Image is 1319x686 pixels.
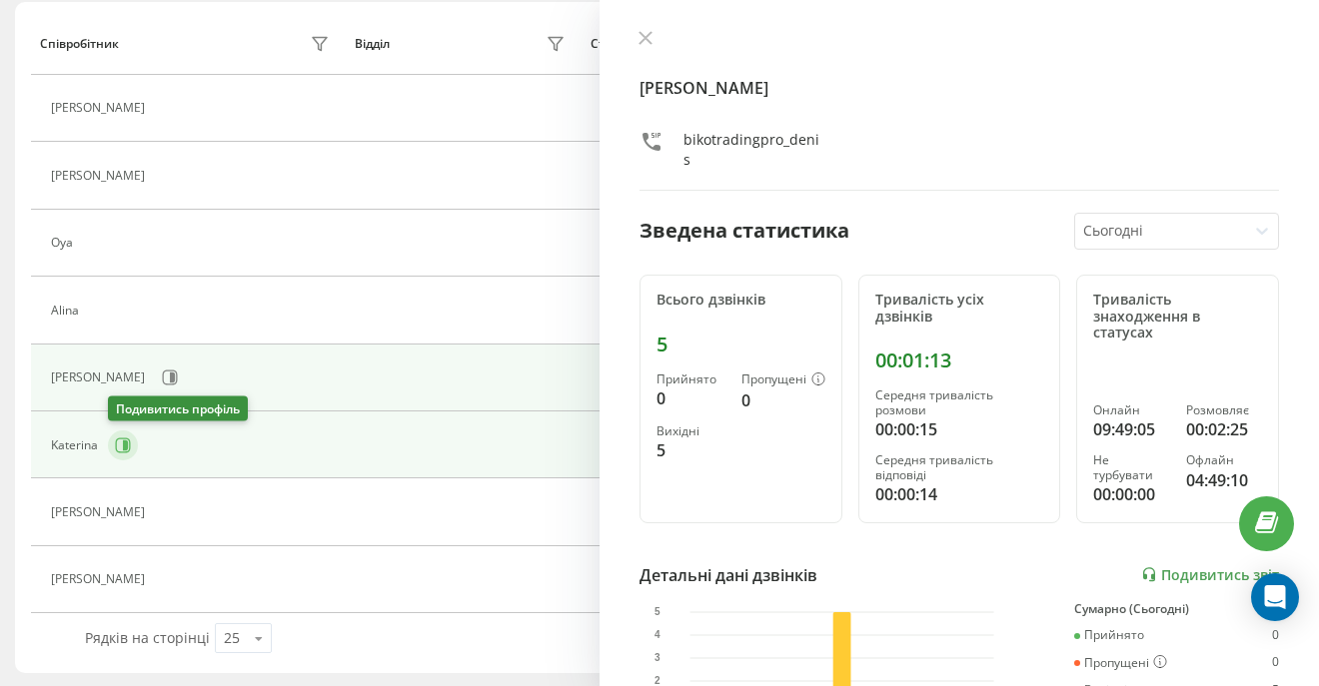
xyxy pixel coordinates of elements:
[1186,417,1262,441] div: 00:02:25
[1093,417,1169,441] div: 09:49:05
[1186,403,1262,417] div: Розмовляє
[51,304,84,318] div: Alina
[1074,655,1167,671] div: Пропущені
[640,76,1279,100] h4: [PERSON_NAME]
[51,438,103,452] div: Katerina
[51,101,150,115] div: [PERSON_NAME]
[657,424,725,438] div: Вихідні
[875,417,1044,441] div: 00:00:15
[1186,468,1262,492] div: 04:49:10
[875,348,1044,372] div: 00:01:13
[51,505,150,519] div: [PERSON_NAME]
[875,482,1044,506] div: 00:00:14
[640,563,817,587] div: Детальні дані дзвінків
[40,37,119,51] div: Співробітник
[1141,566,1279,583] a: Подивитись звіт
[741,372,825,388] div: Пропущені
[875,388,1044,417] div: Середня тривалість розмови
[1272,655,1279,671] div: 0
[655,675,660,686] text: 2
[1186,453,1262,467] div: Офлайн
[683,130,826,170] div: bikotradingpro_denis
[1272,628,1279,642] div: 0
[51,572,150,586] div: [PERSON_NAME]
[51,370,150,384] div: [PERSON_NAME]
[657,372,725,386] div: Прийнято
[657,292,825,309] div: Всього дзвінків
[1093,403,1169,417] div: Онлайн
[591,37,630,51] div: Статус
[1093,482,1169,506] div: 00:00:00
[1093,292,1262,342] div: Тривалість знаходження в статусах
[655,606,660,617] text: 5
[355,37,390,51] div: Відділ
[640,216,849,246] div: Зведена статистика
[655,629,660,640] text: 4
[875,292,1044,326] div: Тривалість усіх дзвінків
[1074,602,1279,616] div: Сумарно (Сьогодні)
[657,386,725,410] div: 0
[655,652,660,663] text: 3
[1093,453,1169,482] div: Не турбувати
[224,628,240,648] div: 25
[657,333,825,356] div: 5
[85,628,210,647] span: Рядків на сторінці
[51,169,150,183] div: [PERSON_NAME]
[741,388,825,412] div: 0
[1074,628,1144,642] div: Прийнято
[875,453,1044,482] div: Середня тривалість відповіді
[108,396,248,421] div: Подивитись профіль
[51,236,78,250] div: Oya
[657,438,725,462] div: 5
[1251,573,1299,621] div: Open Intercom Messenger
